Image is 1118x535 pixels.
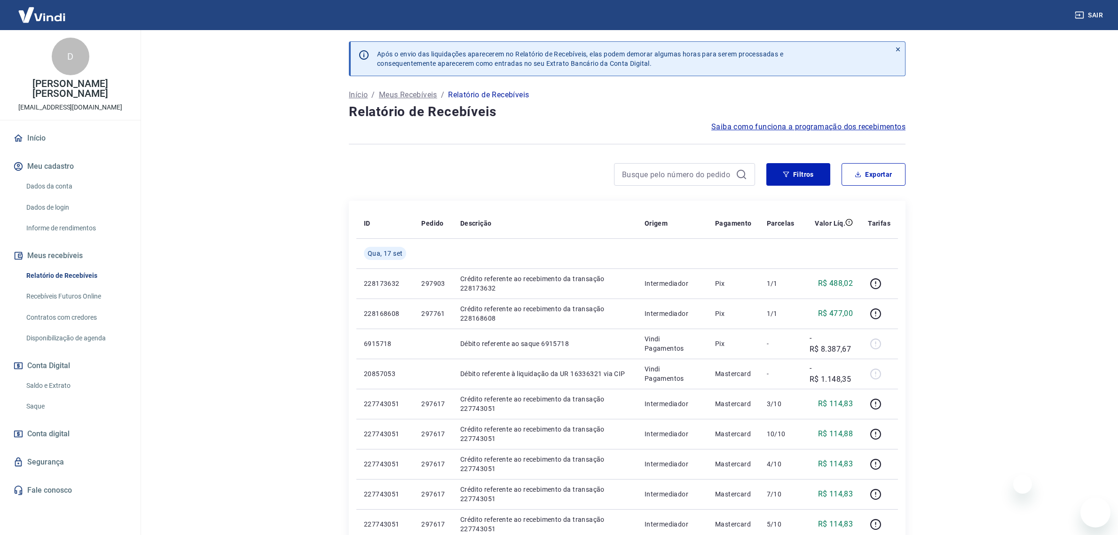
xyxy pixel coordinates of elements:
[27,427,70,441] span: Conta digital
[818,308,853,319] p: R$ 477,00
[818,488,853,500] p: R$ 114,83
[379,89,437,101] a: Meus Recebíveis
[23,329,129,348] a: Disponibilização de agenda
[810,362,853,385] p: -R$ 1.148,35
[11,480,129,501] a: Fale conosco
[349,102,905,121] h4: Relatório de Recebíveis
[52,38,89,75] div: D
[622,167,732,181] input: Busque pelo número do pedido
[448,89,529,101] p: Relatório de Recebíveis
[377,49,783,68] p: Após o envio das liquidações aparecerem no Relatório de Recebíveis, elas podem demorar algumas ho...
[364,429,406,439] p: 227743051
[364,519,406,529] p: 227743051
[767,219,795,228] p: Parcelas
[23,308,129,327] a: Contratos com credores
[460,304,630,323] p: Crédito referente ao recebimento da transação 228168608
[460,425,630,443] p: Crédito referente ao recebimento da transação 227743051
[460,485,630,504] p: Crédito referente ao recebimento da transação 227743051
[421,219,443,228] p: Pedido
[810,332,853,355] p: -R$ 8.387,67
[715,429,752,439] p: Mastercard
[715,279,752,288] p: Pix
[767,399,795,409] p: 3/10
[645,219,668,228] p: Origem
[815,219,845,228] p: Valor Líq.
[8,79,133,99] p: [PERSON_NAME] [PERSON_NAME]
[767,429,795,439] p: 10/10
[23,397,129,416] a: Saque
[715,219,752,228] p: Pagamento
[18,102,122,112] p: [EMAIL_ADDRESS][DOMAIN_NAME]
[818,458,853,470] p: R$ 114,83
[767,369,795,378] p: -
[460,394,630,413] p: Crédito referente ao recebimento da transação 227743051
[715,369,752,378] p: Mastercard
[460,455,630,473] p: Crédito referente ao recebimento da transação 227743051
[421,429,445,439] p: 297617
[11,355,129,376] button: Conta Digital
[23,266,129,285] a: Relatório de Recebíveis
[645,309,700,318] p: Intermediador
[11,0,72,29] img: Vindi
[715,399,752,409] p: Mastercard
[645,399,700,409] p: Intermediador
[368,249,402,258] span: Qua, 17 set
[364,399,406,409] p: 227743051
[11,245,129,266] button: Meus recebíveis
[421,459,445,469] p: 297617
[715,459,752,469] p: Mastercard
[868,219,890,228] p: Tarifas
[766,163,830,186] button: Filtros
[364,279,406,288] p: 228173632
[11,156,129,177] button: Meu cadastro
[767,309,795,318] p: 1/1
[715,489,752,499] p: Mastercard
[645,489,700,499] p: Intermediador
[364,339,406,348] p: 6915718
[421,399,445,409] p: 297617
[421,519,445,529] p: 297617
[11,424,129,444] a: Conta digital
[364,219,370,228] p: ID
[645,519,700,529] p: Intermediador
[349,89,368,101] a: Início
[421,309,445,318] p: 297761
[364,459,406,469] p: 227743051
[645,429,700,439] p: Intermediador
[818,519,853,530] p: R$ 114,83
[23,376,129,395] a: Saldo e Extrato
[1013,475,1032,494] iframe: Fechar mensagem
[715,339,752,348] p: Pix
[711,121,905,133] a: Saiba como funciona a programação dos recebimentos
[11,128,129,149] a: Início
[364,309,406,318] p: 228168608
[23,177,129,196] a: Dados da conta
[1073,7,1107,24] button: Sair
[715,309,752,318] p: Pix
[645,334,700,353] p: Vindi Pagamentos
[767,519,795,529] p: 5/10
[715,519,752,529] p: Mastercard
[842,163,905,186] button: Exportar
[421,489,445,499] p: 297617
[767,279,795,288] p: 1/1
[23,198,129,217] a: Dados de login
[645,364,700,383] p: Vindi Pagamentos
[818,278,853,289] p: R$ 488,02
[364,489,406,499] p: 227743051
[371,89,375,101] p: /
[460,274,630,293] p: Crédito referente ao recebimento da transação 228173632
[460,369,630,378] p: Débito referente à liquidação da UR 16336321 via CIP
[767,489,795,499] p: 7/10
[460,515,630,534] p: Crédito referente ao recebimento da transação 227743051
[818,398,853,409] p: R$ 114,83
[645,279,700,288] p: Intermediador
[818,428,853,440] p: R$ 114,88
[23,219,129,238] a: Informe de rendimentos
[645,459,700,469] p: Intermediador
[421,279,445,288] p: 297903
[1080,497,1110,527] iframe: Botão para abrir a janela de mensagens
